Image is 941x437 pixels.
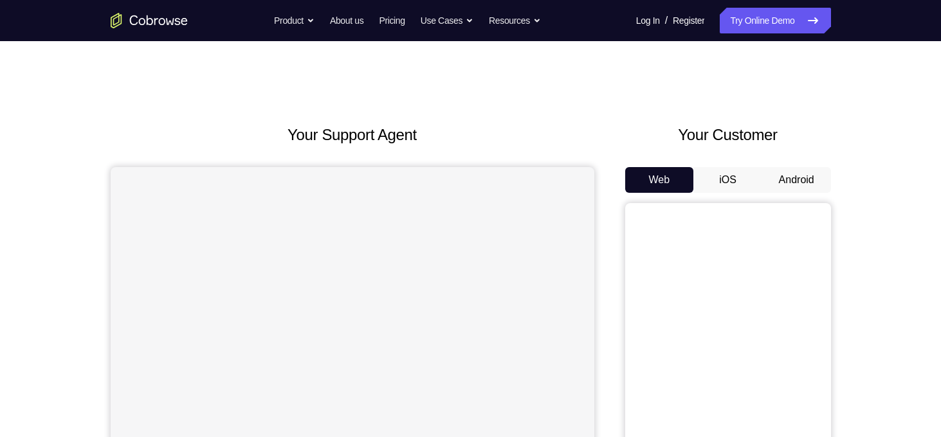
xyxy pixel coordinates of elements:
[330,8,363,33] a: About us
[762,167,831,193] button: Android
[673,8,704,33] a: Register
[111,123,594,147] h2: Your Support Agent
[625,167,694,193] button: Web
[625,123,831,147] h2: Your Customer
[693,167,762,193] button: iOS
[379,8,405,33] a: Pricing
[421,8,473,33] button: Use Cases
[636,8,660,33] a: Log In
[720,8,830,33] a: Try Online Demo
[274,8,315,33] button: Product
[489,8,541,33] button: Resources
[665,13,668,28] span: /
[111,13,188,28] a: Go to the home page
